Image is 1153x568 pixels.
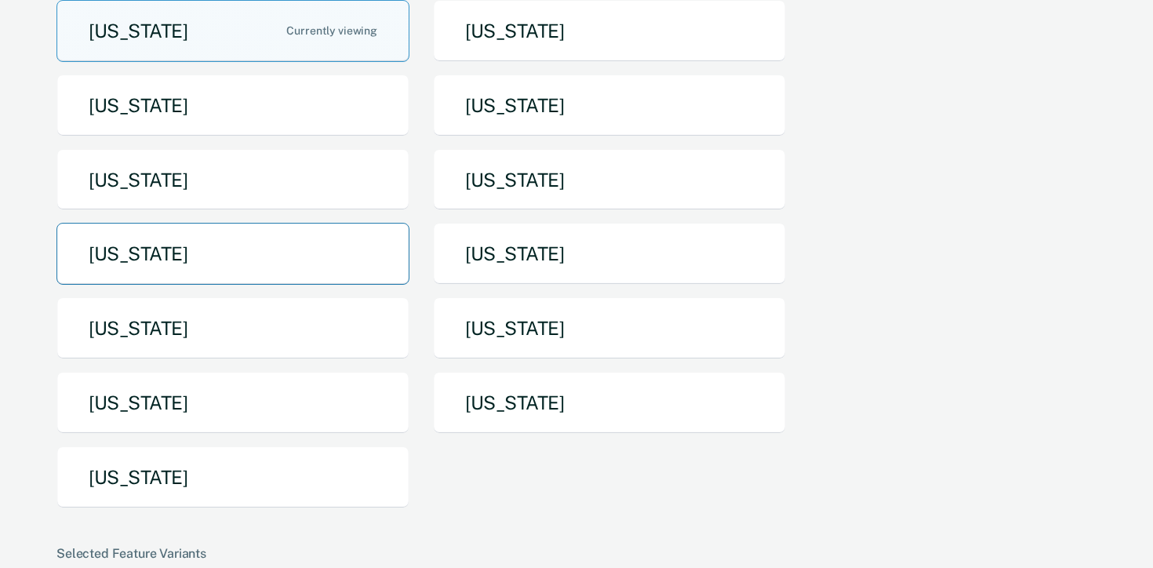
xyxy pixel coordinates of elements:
[433,297,786,359] button: [US_STATE]
[56,297,409,359] button: [US_STATE]
[433,372,786,434] button: [US_STATE]
[56,372,409,434] button: [US_STATE]
[56,446,409,508] button: [US_STATE]
[56,75,409,137] button: [US_STATE]
[56,223,409,285] button: [US_STATE]
[56,149,409,211] button: [US_STATE]
[433,223,786,285] button: [US_STATE]
[433,149,786,211] button: [US_STATE]
[56,546,1090,561] div: Selected Feature Variants
[433,75,786,137] button: [US_STATE]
